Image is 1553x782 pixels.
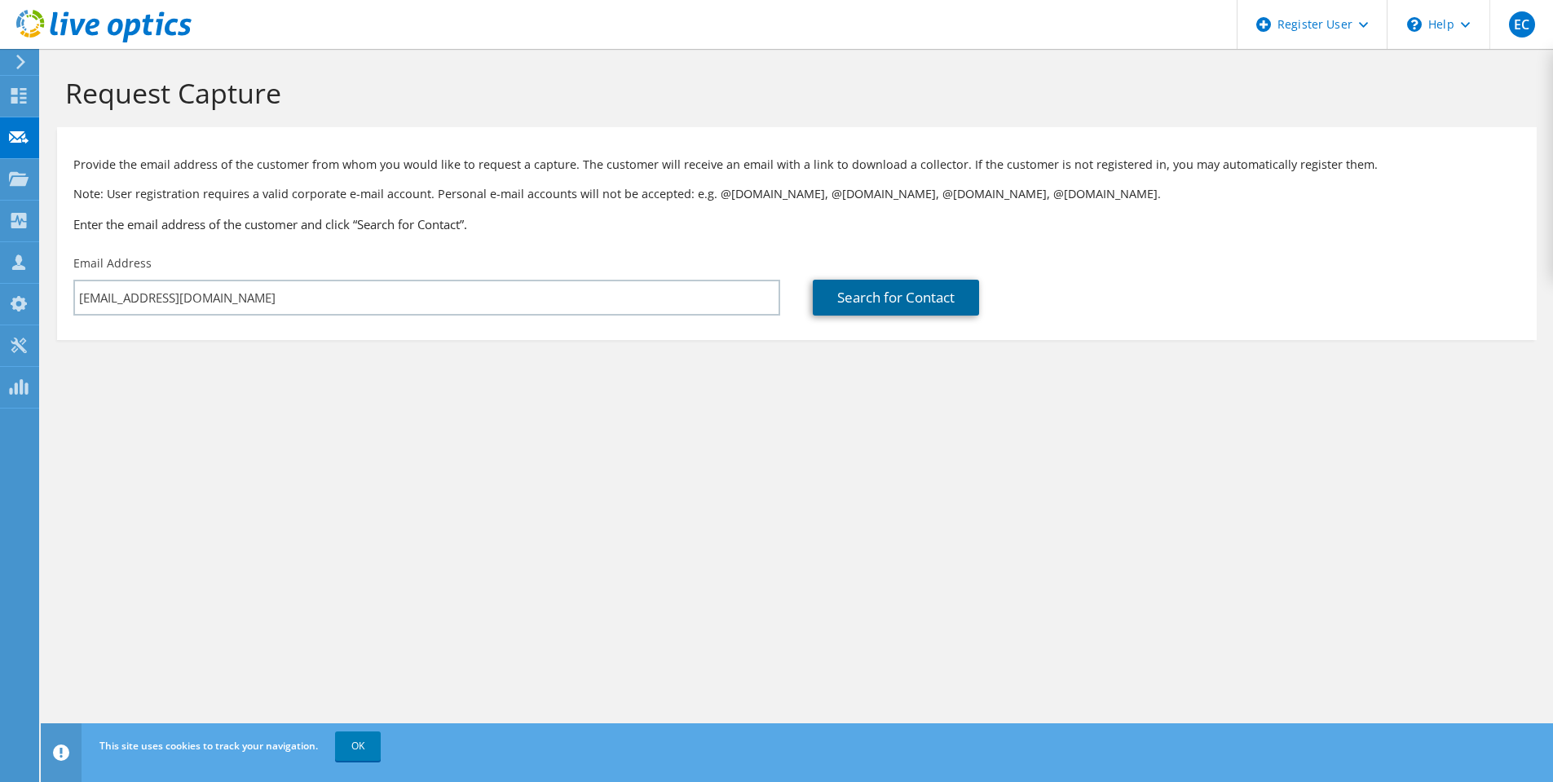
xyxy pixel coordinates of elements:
p: Note: User registration requires a valid corporate e-mail account. Personal e-mail accounts will ... [73,185,1520,203]
p: Provide the email address of the customer from whom you would like to request a capture. The cust... [73,156,1520,174]
svg: \n [1407,17,1422,32]
a: Search for Contact [813,280,979,316]
label: Email Address [73,255,152,272]
a: OK [335,731,381,761]
span: This site uses cookies to track your navigation. [99,739,318,753]
span: EC [1509,11,1535,38]
h1: Request Capture [65,76,1520,110]
h3: Enter the email address of the customer and click “Search for Contact”. [73,215,1520,233]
